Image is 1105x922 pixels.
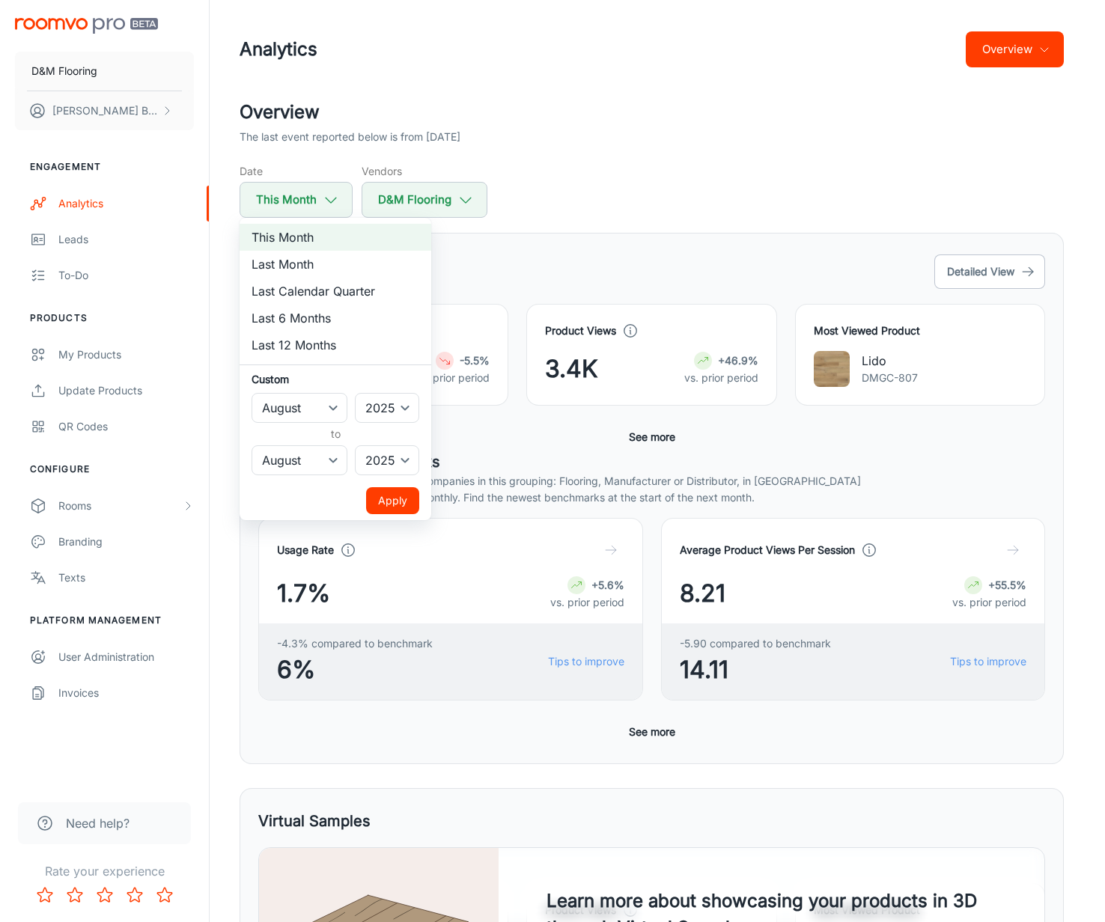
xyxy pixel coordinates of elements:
h6: Custom [252,371,419,387]
li: Last Month [240,251,431,278]
h6: to [255,426,416,442]
li: This Month [240,224,431,251]
li: Last Calendar Quarter [240,278,431,305]
button: Apply [366,487,419,514]
li: Last 6 Months [240,305,431,332]
li: Last 12 Months [240,332,431,358]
